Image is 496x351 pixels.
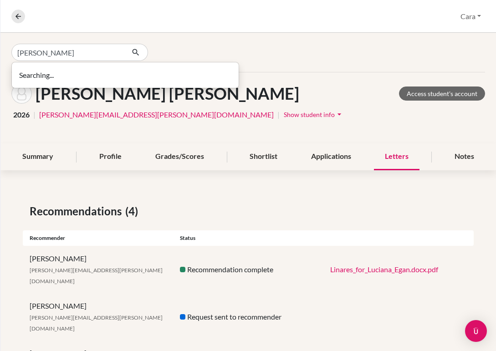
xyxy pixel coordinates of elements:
i: arrow_drop_down [335,110,344,119]
img: Luciana Egan Vanegas's avatar [11,83,32,104]
div: Request sent to recommender [173,311,323,322]
a: Access student's account [399,86,485,101]
span: Show student info [284,111,335,118]
span: (4) [125,203,142,219]
h1: [PERSON_NAME] [PERSON_NAME] [36,84,299,103]
div: Shortlist [239,143,288,170]
div: Recommender [23,234,173,242]
div: Profile [88,143,133,170]
a: Linares_for_Luciana_Egan.docx.pdf [330,265,438,274]
div: [PERSON_NAME] [23,253,173,286]
button: Cara [456,8,485,25]
input: Find student by name... [11,44,124,61]
span: [PERSON_NAME][EMAIL_ADDRESS][PERSON_NAME][DOMAIN_NAME] [30,314,163,332]
span: Recommendations [30,203,125,219]
div: Notes [444,143,485,170]
div: Grades/Scores [144,143,215,170]
button: Show student infoarrow_drop_down [283,107,344,122]
div: Letters [374,143,419,170]
span: | [277,109,280,120]
div: Open Intercom Messenger [465,320,487,342]
span: 2026 [13,109,30,120]
span: [PERSON_NAME][EMAIL_ADDRESS][PERSON_NAME][DOMAIN_NAME] [30,267,163,285]
a: [PERSON_NAME][EMAIL_ADDRESS][PERSON_NAME][DOMAIN_NAME] [39,109,274,120]
div: Applications [300,143,362,170]
div: Status [173,234,323,242]
span: | [33,109,36,120]
div: Recommendation complete [173,264,323,275]
p: Searching... [19,70,231,81]
div: Summary [11,143,64,170]
div: [PERSON_NAME] [23,300,173,333]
